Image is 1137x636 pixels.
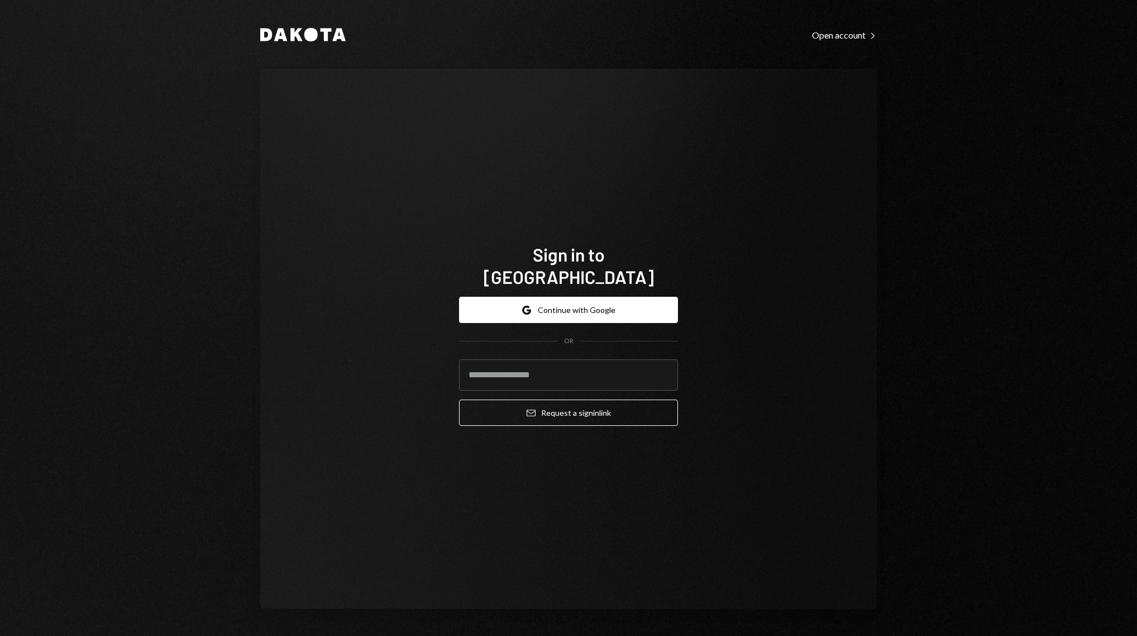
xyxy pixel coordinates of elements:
button: Continue with Google [459,297,678,323]
a: Open account [812,29,877,41]
div: OR [564,336,574,346]
div: Open account [812,30,877,41]
h1: Sign in to [GEOGRAPHIC_DATA] [459,243,678,288]
button: Request a signinlink [459,400,678,426]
